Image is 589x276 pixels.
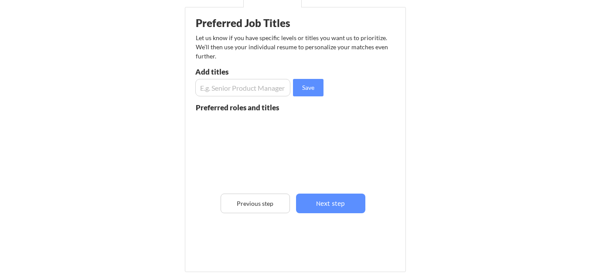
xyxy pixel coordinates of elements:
[196,33,389,61] div: Let us know if you have specific levels or titles you want us to prioritize. We’ll then use your ...
[196,18,306,28] div: Preferred Job Titles
[296,194,365,213] button: Next step
[293,79,323,96] button: Save
[221,194,290,213] button: Previous step
[196,104,290,111] div: Preferred roles and titles
[195,68,288,75] div: Add titles
[195,79,290,96] input: E.g. Senior Product Manager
